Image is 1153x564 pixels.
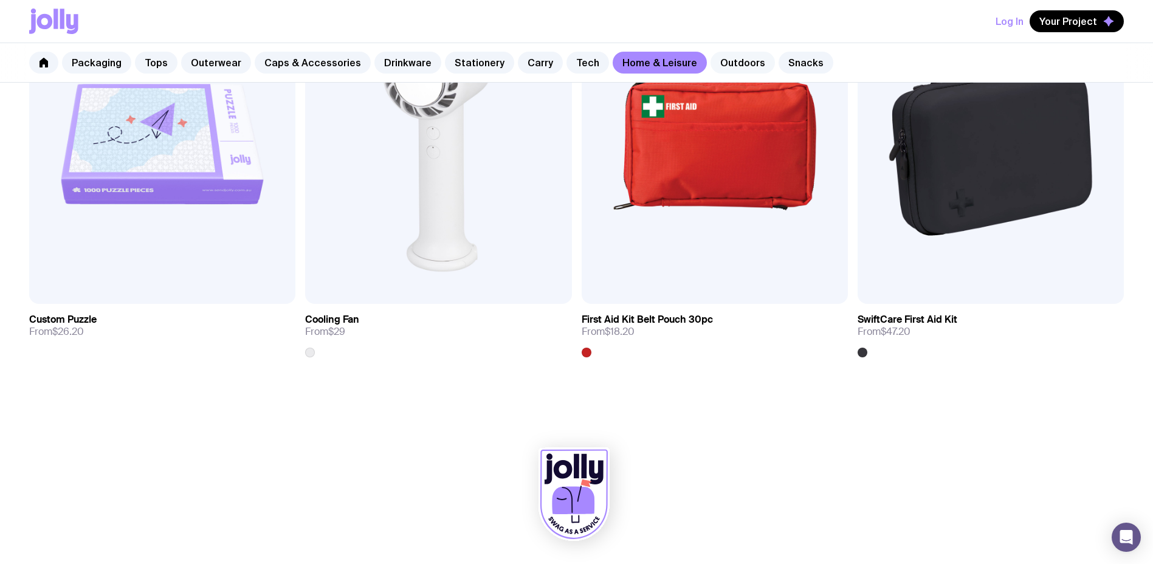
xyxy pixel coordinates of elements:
a: Packaging [62,52,131,74]
button: Log In [996,10,1024,32]
a: SwiftCare First Aid KitFrom$47.20 [858,304,1124,357]
a: Caps & Accessories [255,52,371,74]
a: Outerwear [181,52,251,74]
span: $26.20 [52,325,84,338]
a: Cooling FanFrom$29 [305,304,571,357]
span: $29 [328,325,345,338]
a: First Aid Kit Belt Pouch 30pcFrom$18.20 [582,304,848,357]
div: Open Intercom Messenger [1112,523,1141,552]
a: Tops [135,52,177,74]
span: From [858,326,910,338]
h3: First Aid Kit Belt Pouch 30pc [582,314,713,326]
span: Your Project [1039,15,1097,27]
span: $47.20 [881,325,910,338]
span: From [29,326,84,338]
a: Tech [566,52,609,74]
button: Your Project [1030,10,1124,32]
span: From [582,326,635,338]
span: $18.20 [605,325,635,338]
a: Outdoors [711,52,775,74]
a: Stationery [445,52,514,74]
a: Drinkware [374,52,441,74]
span: From [305,326,345,338]
a: Carry [518,52,563,74]
a: Custom PuzzleFrom$26.20 [29,304,295,348]
h3: Custom Puzzle [29,314,97,326]
a: Snacks [779,52,833,74]
h3: Cooling Fan [305,314,359,326]
a: Home & Leisure [613,52,707,74]
h3: SwiftCare First Aid Kit [858,314,957,326]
